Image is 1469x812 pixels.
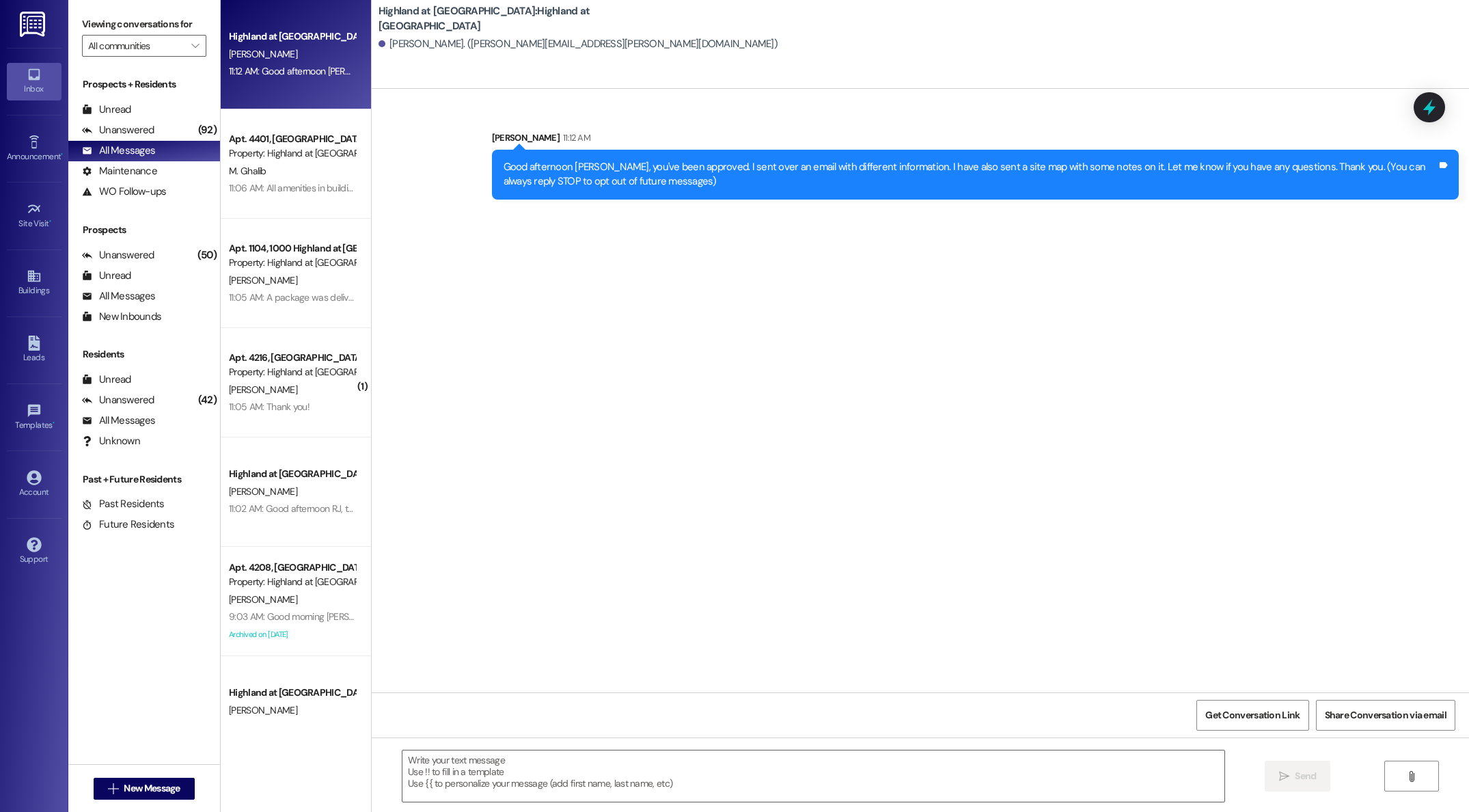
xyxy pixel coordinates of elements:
[195,390,220,411] div: (42)
[82,434,140,448] div: Unknown
[492,131,1459,150] div: [PERSON_NAME]
[229,146,355,161] div: Property: Highland at [GEOGRAPHIC_DATA]
[7,399,61,436] a: Templates •
[229,132,355,146] div: Apt. 4401, [GEOGRAPHIC_DATA] at [GEOGRAPHIC_DATA]
[7,533,61,570] a: Support
[229,291,592,303] div: 11:05 AM: A package was delivered to the front office for you. I just dropped it off. Thank you
[82,164,157,178] div: Maintenance
[7,331,61,368] a: Leads
[82,393,154,407] div: Unanswered
[1196,700,1308,731] button: Get Conversation Link
[82,14,206,35] label: Viewing conversations for
[82,185,166,199] div: WO Follow-ups
[229,383,297,396] span: [PERSON_NAME]
[49,217,51,226] span: •
[124,781,180,796] span: New Message
[94,778,195,800] button: New Message
[504,160,1437,189] div: Good afternoon [PERSON_NAME], you've been approved. I sent over an email with different informati...
[82,144,155,158] div: All Messages
[229,165,266,177] span: M. Ghalib
[82,248,154,262] div: Unanswered
[1406,771,1416,782] i: 
[82,373,131,387] div: Unread
[191,40,199,51] i: 
[82,123,154,137] div: Unanswered
[229,686,355,700] div: Highland at [GEOGRAPHIC_DATA]
[229,502,1222,515] div: 11:02 AM: Good afternoon RJ, this is [PERSON_NAME] from [GEOGRAPHIC_DATA] at [GEOGRAPHIC_DATA]. I...
[379,37,778,51] div: [PERSON_NAME]. ([PERSON_NAME][EMAIL_ADDRESS][PERSON_NAME][DOMAIN_NAME])
[379,4,652,33] b: Highland at [GEOGRAPHIC_DATA]: Highland at [GEOGRAPHIC_DATA]
[229,182,613,194] div: 11:06 AM: All amenities in building 2 are open and can be used again. Thank you for your patience.
[229,401,310,413] div: 11:05 AM: Thank you!
[229,65,1305,77] div: 11:12 AM: Good afternoon [PERSON_NAME], you've been approved. I sent over an email with different...
[68,223,220,237] div: Prospects
[108,783,118,794] i: 
[228,626,357,643] div: Archived on [DATE]
[229,365,355,379] div: Property: Highland at [GEOGRAPHIC_DATA]
[88,35,184,57] input: All communities
[7,265,61,301] a: Buildings
[82,497,165,511] div: Past Residents
[229,274,297,286] span: [PERSON_NAME]
[7,63,61,100] a: Inbox
[1316,700,1455,731] button: Share Conversation via email
[229,704,297,716] span: [PERSON_NAME]
[229,485,297,498] span: [PERSON_NAME]
[82,414,155,428] div: All Messages
[1205,708,1300,722] span: Get Conversation Link
[195,120,220,141] div: (92)
[194,245,220,266] div: (50)
[1295,769,1316,783] span: Send
[7,466,61,503] a: Account
[229,560,355,575] div: Apt. 4208, [GEOGRAPHIC_DATA] at [GEOGRAPHIC_DATA]
[1279,771,1289,782] i: 
[53,418,55,428] span: •
[229,610,1043,623] div: 9:03 AM: Good morning [PERSON_NAME]! My repairman, [PERSON_NAME], is going to start ceiling repai...
[229,593,297,606] span: [PERSON_NAME]
[229,256,355,270] div: Property: Highland at [GEOGRAPHIC_DATA]
[1265,761,1331,791] button: Send
[1325,708,1446,722] span: Share Conversation via email
[229,241,355,256] div: Apt. 1104, 1000 Highland at [GEOGRAPHIC_DATA]
[68,472,220,487] div: Past + Future Residents
[20,12,48,37] img: ResiDesk Logo
[61,150,63,159] span: •
[229,29,355,44] div: Highland at [GEOGRAPHIC_DATA]
[229,467,355,481] div: Highland at [GEOGRAPHIC_DATA]
[82,103,131,117] div: Unread
[82,269,131,283] div: Unread
[82,310,161,324] div: New Inbounds
[68,347,220,362] div: Residents
[560,131,590,145] div: 11:12 AM
[7,198,61,234] a: Site Visit •
[82,289,155,303] div: All Messages
[229,351,355,365] div: Apt. 4216, [GEOGRAPHIC_DATA] at [GEOGRAPHIC_DATA]
[229,575,355,589] div: Property: Highland at [GEOGRAPHIC_DATA]
[68,77,220,92] div: Prospects + Residents
[82,517,174,532] div: Future Residents
[229,48,297,60] span: [PERSON_NAME]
